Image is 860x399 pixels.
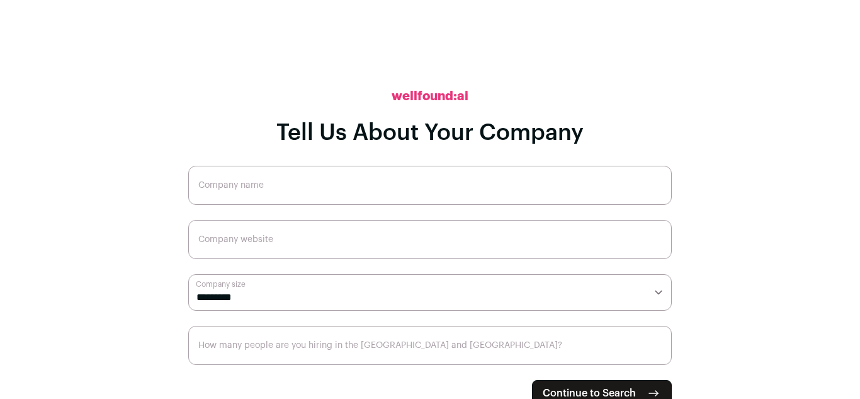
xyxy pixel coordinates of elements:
h1: Tell Us About Your Company [276,120,584,146]
input: How many people are you hiring in the US and Canada? [188,326,672,365]
input: Company name [188,166,672,205]
h2: wellfound:ai [392,88,468,105]
input: Company website [188,220,672,259]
